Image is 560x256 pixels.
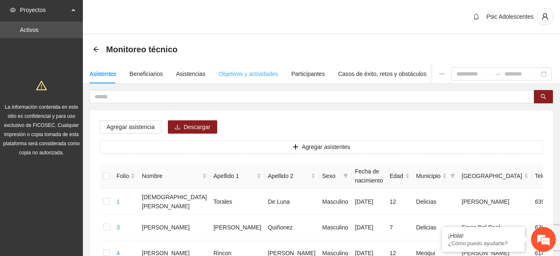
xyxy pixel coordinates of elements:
[116,171,129,180] span: Folio
[338,69,427,78] div: Casos de éxito, retos y obstáculos
[90,69,116,78] div: Asistentes
[537,8,553,25] button: user
[100,120,161,134] button: Agregar asistencia
[458,189,532,215] td: [PERSON_NAME]
[448,240,519,246] p: ¿Cómo puedo ayudarte?
[184,122,211,132] span: Descargar
[4,169,158,198] textarea: Escriba su mensaje y pulse “Intro”
[319,189,352,215] td: Masculino
[352,163,386,189] th: Fecha de nacimiento
[322,171,340,180] span: Sexo
[106,43,177,56] span: Monitoreo técnico
[100,140,543,154] button: plusAgregar asistentes
[268,171,309,180] span: Apellido 2
[113,163,138,189] th: Folio
[210,189,264,215] td: Torales
[450,173,455,178] span: filter
[10,7,16,13] span: eye
[293,144,298,151] span: plus
[48,82,114,166] span: Estamos en línea.
[495,71,501,77] span: to
[470,10,483,23] button: bell
[107,122,155,132] span: Agregar asistencia
[291,69,325,78] div: Participantes
[537,13,553,20] span: user
[416,171,441,180] span: Municipio
[20,27,39,33] a: Activos
[413,163,458,189] th: Municipio
[343,173,348,178] span: filter
[219,69,278,78] div: Objetivos y actividades
[130,69,163,78] div: Beneficiarios
[541,94,546,100] span: search
[264,215,319,240] td: Quiñonez
[43,42,139,53] div: Chatee con nosotros ahora
[319,215,352,240] td: Masculino
[210,215,264,240] td: [PERSON_NAME]
[213,171,255,180] span: Apellido 1
[3,104,80,156] span: La información contenida en este sitio es confidencial y para uso exclusivo de FICOSEC. Cualquier...
[210,163,264,189] th: Apellido 1
[352,215,386,240] td: [DATE]
[352,189,386,215] td: [DATE]
[342,170,350,182] span: filter
[302,142,350,151] span: Agregar asistentes
[264,189,319,215] td: De Luna
[20,2,69,18] span: Proyectos
[136,4,156,24] div: Minimizar ventana de chat en vivo
[448,170,457,182] span: filter
[138,215,210,240] td: [PERSON_NAME]
[168,120,217,134] button: downloadDescargar
[495,71,501,77] span: swap-right
[138,163,210,189] th: Nombre
[175,124,180,131] span: download
[116,198,120,205] a: 1
[36,80,47,91] span: warning
[390,171,403,180] span: Edad
[93,46,99,53] div: Back
[264,163,319,189] th: Apellido 2
[534,90,553,103] button: search
[470,13,482,20] span: bell
[386,215,413,240] td: 7
[462,171,522,180] span: [GEOGRAPHIC_DATA]
[386,189,413,215] td: 12
[413,189,458,215] td: Delicias
[176,69,206,78] div: Asistencias
[116,224,120,231] a: 3
[448,232,519,239] div: ¡Hola!
[486,13,533,20] span: Psic Adolescentes
[386,163,413,189] th: Edad
[138,189,210,215] td: [DEMOGRAPHIC_DATA][PERSON_NAME]
[93,46,99,53] span: arrow-left
[439,71,445,77] span: ellipsis
[458,163,532,189] th: Colonia
[458,215,532,240] td: Fracc Del Real
[413,215,458,240] td: Delicias
[142,171,201,180] span: Nombre
[432,64,451,83] button: ellipsis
